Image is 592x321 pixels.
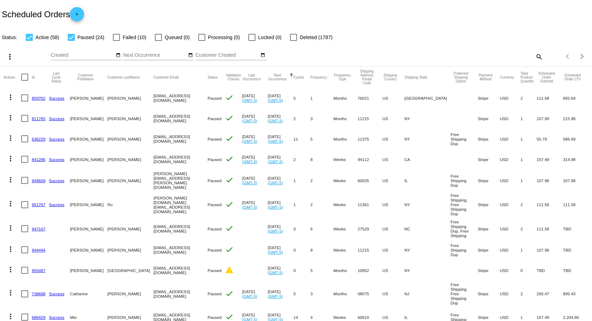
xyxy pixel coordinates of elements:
[32,116,46,121] a: 811765
[6,154,15,163] mat-icon: more_vert
[70,260,107,280] mat-cell: [PERSON_NAME]
[358,69,376,85] button: Change sorting for ShippingPostcode
[382,149,404,169] mat-cell: US
[333,169,358,191] mat-cell: Weeks
[32,178,46,183] a: 949609
[520,260,537,280] mat-cell: 0
[268,149,294,169] mat-cell: [DATE]
[520,280,537,307] mat-cell: 2
[478,218,500,240] mat-cell: Stripe
[225,114,234,122] mat-icon: check
[153,129,207,149] mat-cell: [EMAIL_ADDRESS][DOMAIN_NAME]
[310,88,333,108] mat-cell: 1
[537,108,563,129] mat-cell: 107.99
[294,240,310,260] mat-cell: 0
[310,218,333,240] mat-cell: 6
[49,315,65,320] a: Success
[500,218,521,240] mat-cell: USD
[32,291,46,296] a: 738688
[268,229,283,233] a: (GMT-5)
[500,191,521,218] mat-cell: USD
[70,73,101,81] button: Change sorting for CustomerFirstName
[6,53,14,61] mat-icon: more_vert
[208,116,222,121] span: Paused
[51,53,114,58] input: Created
[107,149,153,169] mat-cell: [PERSON_NAME]
[358,108,382,129] mat-cell: 11215
[404,129,451,149] mat-cell: NY
[358,260,382,280] mat-cell: 10952
[208,291,222,296] span: Paused
[294,88,310,108] mat-cell: 5
[294,169,310,191] mat-cell: 1
[500,169,521,191] mat-cell: USD
[6,265,15,274] mat-icon: more_vert
[333,129,358,149] mat-cell: Months
[70,218,107,240] mat-cell: [PERSON_NAME]
[242,180,257,185] a: (GMT-5)
[242,280,268,307] mat-cell: [DATE]
[404,218,451,240] mat-cell: NC
[478,191,500,218] mat-cell: Stripe
[382,240,404,260] mat-cell: US
[107,169,153,191] mat-cell: [PERSON_NAME]
[294,280,310,307] mat-cell: 5
[500,129,521,149] mat-cell: USD
[268,159,283,164] a: (GMT-5)
[49,291,65,296] a: Success
[268,139,283,143] a: (GMT-5)
[153,75,179,79] button: Change sorting for CustomerEmail
[208,202,222,207] span: Paused
[6,312,15,321] mat-icon: more_vert
[451,240,478,260] mat-cell: Free Shipping Dup
[268,205,283,209] a: (GMT-5)
[2,7,84,21] h2: Scheduled Orders
[300,33,333,42] span: Deleted (1787)
[242,169,268,191] mat-cell: [DATE]
[70,240,107,260] mat-cell: [PERSON_NAME]
[268,270,283,275] a: (GMT-5)
[225,155,234,163] mat-icon: check
[225,176,234,184] mat-icon: check
[208,248,222,252] span: Paused
[310,260,333,280] mat-cell: 5
[32,268,46,273] a: 955487
[73,12,81,20] mat-icon: add
[242,98,257,103] a: (GMT-5)
[404,191,451,218] mat-cell: NY
[478,73,494,81] button: Change sorting for PaymentMethod.Type
[225,67,242,88] mat-header-cell: Validation Checks
[478,169,500,191] mat-cell: Stripe
[225,266,234,274] mat-icon: warning
[310,280,333,307] mat-cell: 3
[153,191,207,218] mat-cell: [PERSON_NAME][DOMAIN_NAME][EMAIL_ADDRESS][DOMAIN_NAME]
[404,75,427,79] button: Change sorting for ShippingState
[242,88,268,108] mat-cell: [DATE]
[268,118,283,123] a: (GMT-5)
[563,280,588,307] mat-cell: 895.43
[478,280,500,307] mat-cell: Stripe
[451,280,478,307] mat-cell: Free Shipping, Free Shipping Dup
[451,72,471,83] button: Change sorting for PreferredShippingOption
[382,108,404,129] mat-cell: US
[4,67,21,88] mat-header-cell: Actions
[260,53,265,58] mat-icon: date_range
[6,113,15,122] mat-icon: more_vert
[32,75,35,79] button: Change sorting for Id
[520,240,537,260] mat-cell: 1
[242,108,268,129] mat-cell: [DATE]
[404,260,451,280] mat-cell: NY
[294,129,310,149] mat-cell: 11
[36,33,59,42] span: Active (58)
[268,218,294,240] mat-cell: [DATE]
[49,72,64,83] button: Change sorting for LastProcessingCycleId
[294,149,310,169] mat-cell: 2
[358,169,382,191] mat-cell: 60035
[268,169,294,191] mat-cell: [DATE]
[225,245,234,254] mat-icon: check
[537,149,563,169] mat-cell: 157.49
[208,157,222,162] span: Paused
[500,108,521,129] mat-cell: USD
[404,149,451,169] mat-cell: CA
[500,260,521,280] mat-cell: USD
